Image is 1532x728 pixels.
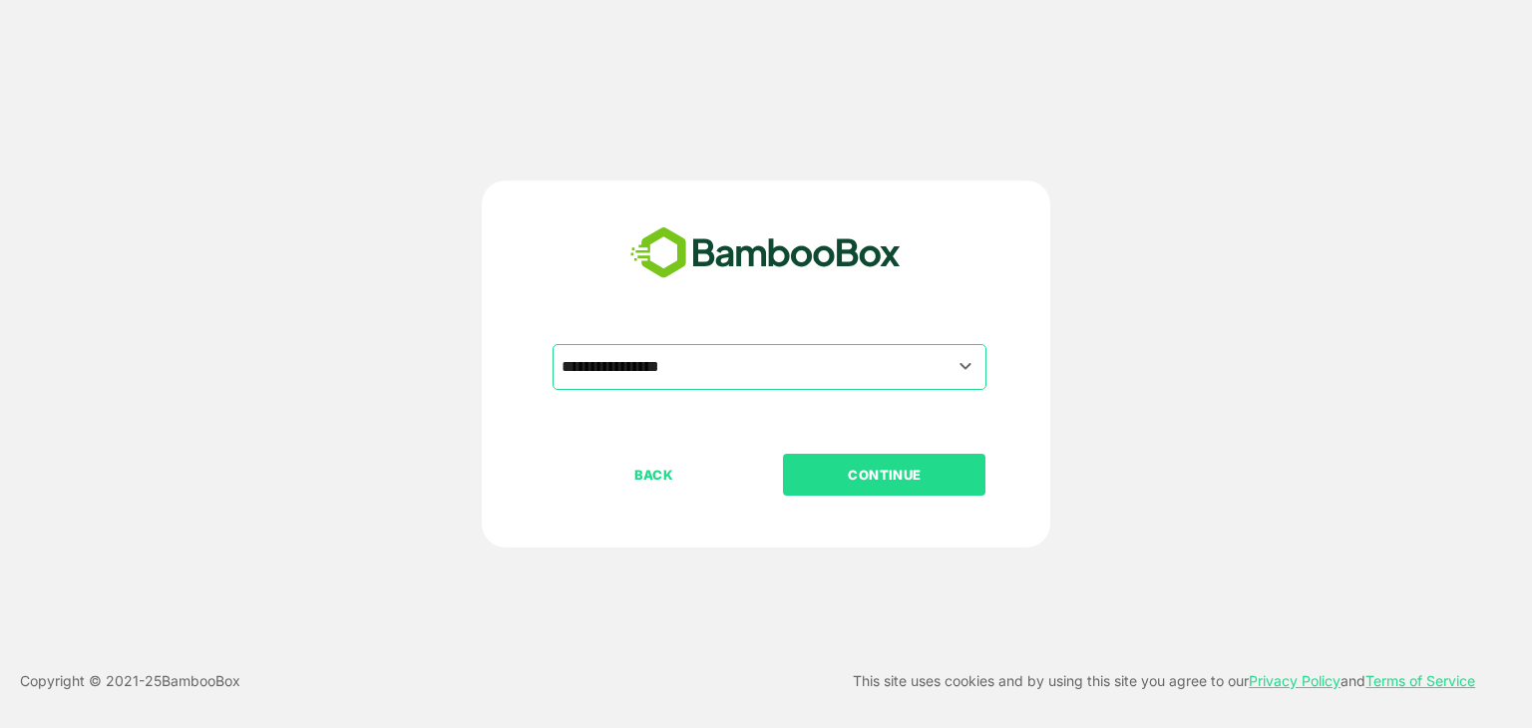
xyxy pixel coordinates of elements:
button: Open [953,353,979,380]
a: Terms of Service [1365,672,1475,689]
p: BACK [555,464,754,486]
p: CONTINUE [785,464,984,486]
p: This site uses cookies and by using this site you agree to our and [853,669,1475,693]
button: CONTINUE [783,454,985,496]
p: Copyright © 2021- 25 BambooBox [20,669,240,693]
img: bamboobox [619,220,912,286]
a: Privacy Policy [1249,672,1340,689]
button: BACK [553,454,755,496]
